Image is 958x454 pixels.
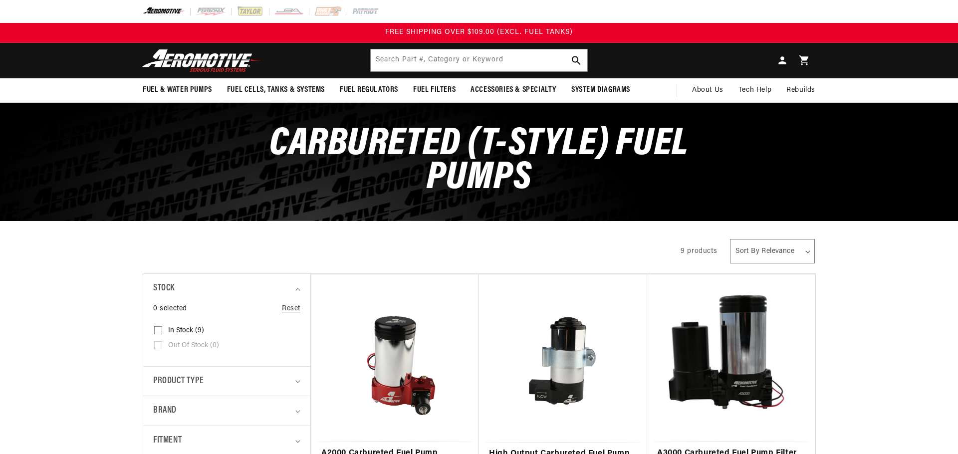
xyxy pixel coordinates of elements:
[564,78,638,102] summary: System Diagrams
[681,247,717,255] span: 9 products
[685,78,731,102] a: About Us
[571,85,630,95] span: System Diagrams
[340,85,398,95] span: Fuel Regulators
[786,85,815,96] span: Rebuilds
[565,49,587,71] button: Search Part #, Category or Keyword
[220,78,332,102] summary: Fuel Cells, Tanks & Systems
[779,78,823,102] summary: Rebuilds
[269,125,689,198] span: Carbureted (T-Style) Fuel Pumps
[153,281,175,296] span: Stock
[153,303,187,314] span: 0 selected
[738,85,771,96] span: Tech Help
[413,85,456,95] span: Fuel Filters
[153,274,300,303] summary: Stock (0 selected)
[153,374,204,389] span: Product type
[282,303,300,314] a: Reset
[153,396,300,426] summary: Brand (0 selected)
[371,49,587,71] input: Search Part #, Category or Keyword
[143,85,212,95] span: Fuel & Water Pumps
[227,85,325,95] span: Fuel Cells, Tanks & Systems
[385,28,573,36] span: FREE SHIPPING OVER $109.00 (EXCL. FUEL TANKS)
[731,78,779,102] summary: Tech Help
[406,78,463,102] summary: Fuel Filters
[153,434,182,448] span: Fitment
[463,78,564,102] summary: Accessories & Specialty
[153,404,177,418] span: Brand
[168,341,219,350] span: Out of stock (0)
[168,326,204,335] span: In stock (9)
[153,367,300,396] summary: Product type (0 selected)
[332,78,406,102] summary: Fuel Regulators
[135,78,220,102] summary: Fuel & Water Pumps
[692,86,723,94] span: About Us
[139,49,264,72] img: Aeromotive
[471,85,556,95] span: Accessories & Specialty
